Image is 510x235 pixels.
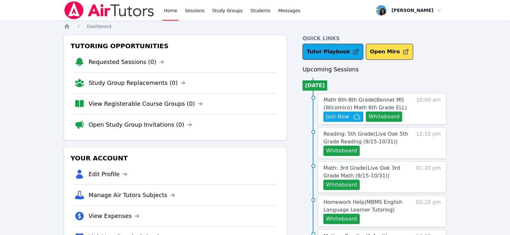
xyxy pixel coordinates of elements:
span: 01:20 pm [416,164,441,190]
button: Whiteboard [323,214,360,224]
a: Math 6th-8th Grade(Bennet MS (Wicomico) Math 6th Grade ELL) [323,96,412,112]
nav: Breadcrumb [64,23,446,30]
a: Tutor Playbook [302,44,363,60]
span: Join Now [326,113,349,121]
span: Math: 3rd Grade ( Live Oak 3rd Grade Math (9/15-10/31) ) [323,165,400,179]
img: Air Tutors [64,1,155,19]
a: Dashboard [87,23,111,30]
h3: Tutoring Opportunities [69,40,282,52]
a: Reading: 5th Grade(Live Oak 5th Grade Reading (9/15-10/31)) [323,130,412,146]
li: [DATE] [302,80,327,91]
a: Open Study Group Invitations (0) [88,120,192,129]
a: Manage Air Tutors Subjects [88,191,175,200]
button: Open Miro [366,44,413,60]
a: Math: 3rd Grade(Live Oak 3rd Grade Math (9/15-10/31)) [323,164,412,180]
h3: Your Account [69,152,282,164]
span: Dashboard [87,24,111,29]
span: 02:10 pm [416,198,441,224]
span: Reading: 5th Grade ( Live Oak 5th Grade Reading (9/15-10/31) ) [323,131,408,145]
a: View Registerable Course Groups (0) [88,99,203,108]
a: View Expenses [88,212,139,221]
button: Whiteboard [323,146,360,156]
span: 12:10 pm [416,130,441,156]
a: Requested Sessions (0) [88,58,164,67]
h3: Upcoming Sessions [302,65,446,74]
span: Math 6th-8th Grade ( Bennet MS (Wicomico) Math 6th Grade ELL ) [323,97,407,111]
a: Study Group Replacements (0) [88,78,185,87]
span: Homework Help ( MBMS English Language Learner Tutoring ) [323,199,402,213]
span: Messages [278,7,301,14]
a: Homework Help(MBMS English Language Learner Tutoring) [323,198,412,214]
a: Edit Profile [88,170,127,179]
button: Whiteboard [323,180,360,190]
span: 10:00 am [416,96,441,122]
button: Whiteboard [366,112,402,122]
button: Join Now [323,112,363,122]
h4: Quick Links [302,35,446,42]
